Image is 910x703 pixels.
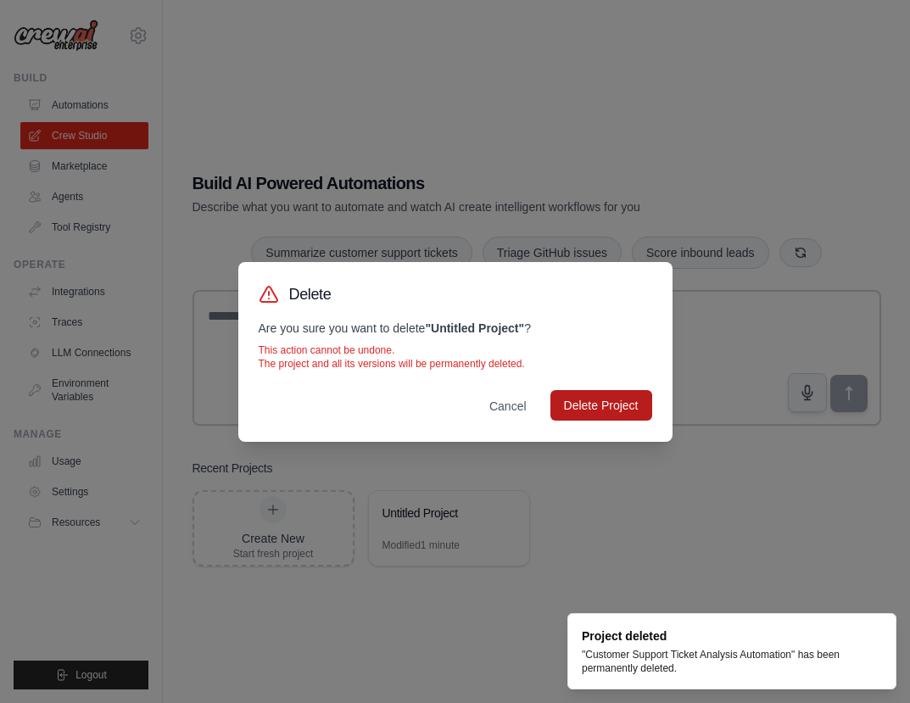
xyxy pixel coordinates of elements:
button: Delete Project [550,390,652,421]
p: Are you sure you want to delete ? [259,320,652,337]
h3: Delete [289,282,332,306]
p: The project and all its versions will be permanently deleted. [259,357,652,371]
div: Project deleted [582,628,875,644]
button: Cancel [476,391,540,421]
p: This action cannot be undone. [259,343,652,357]
div: "Customer Support Ticket Analysis Automation" has been permanently deleted. [582,648,875,675]
iframe: Chat Widget [825,622,910,703]
strong: " Untitled Project " [425,321,524,335]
